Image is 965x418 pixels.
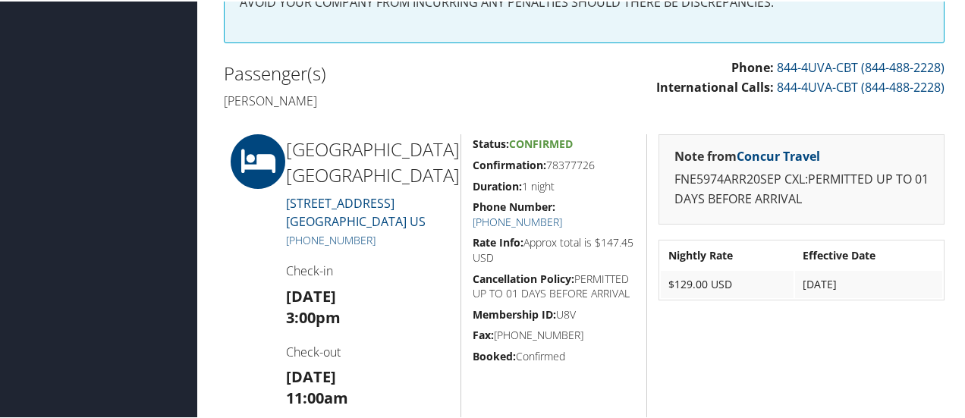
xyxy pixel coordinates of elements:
strong: Phone Number: [473,198,555,212]
strong: Fax: [473,326,494,341]
strong: International Calls: [656,77,774,94]
a: 844-4UVA-CBT (844-488-2228) [777,58,945,74]
strong: Status: [473,135,509,149]
strong: [DATE] [286,365,336,385]
p: FNE5974ARR20SEP CXL:PERMITTED UP TO 01 DAYS BEFORE ARRIVAL [674,168,929,207]
h4: Check-in [286,261,449,278]
h2: Passenger(s) [224,59,573,85]
strong: Confirmation: [473,156,546,171]
strong: Note from [674,146,820,163]
h4: Check-out [286,342,449,359]
td: $129.00 USD [661,269,794,297]
h5: 78377726 [473,156,635,171]
h4: [PERSON_NAME] [224,91,573,108]
strong: Rate Info: [473,234,523,248]
h5: U8V [473,306,635,321]
a: [PHONE_NUMBER] [473,213,562,228]
strong: Duration: [473,178,522,192]
strong: Cancellation Policy: [473,270,574,284]
h5: 1 night [473,178,635,193]
a: 844-4UVA-CBT (844-488-2228) [777,77,945,94]
a: [STREET_ADDRESS][GEOGRAPHIC_DATA] US [286,193,426,228]
strong: Membership ID: [473,306,556,320]
td: [DATE] [795,269,942,297]
th: Nightly Rate [661,240,794,268]
h5: Confirmed [473,347,635,363]
strong: 11:00am [286,386,348,407]
th: Effective Date [795,240,942,268]
h5: Approx total is $147.45 USD [473,234,635,263]
h2: [GEOGRAPHIC_DATA] [GEOGRAPHIC_DATA] [286,135,449,186]
strong: [DATE] [286,284,336,305]
h5: [PHONE_NUMBER] [473,326,635,341]
span: Confirmed [509,135,573,149]
strong: 3:00pm [286,306,341,326]
h5: PERMITTED UP TO 01 DAYS BEFORE ARRIVAL [473,270,635,300]
strong: Phone: [731,58,774,74]
a: [PHONE_NUMBER] [286,231,376,246]
strong: Booked: [473,347,516,362]
a: Concur Travel [737,146,820,163]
